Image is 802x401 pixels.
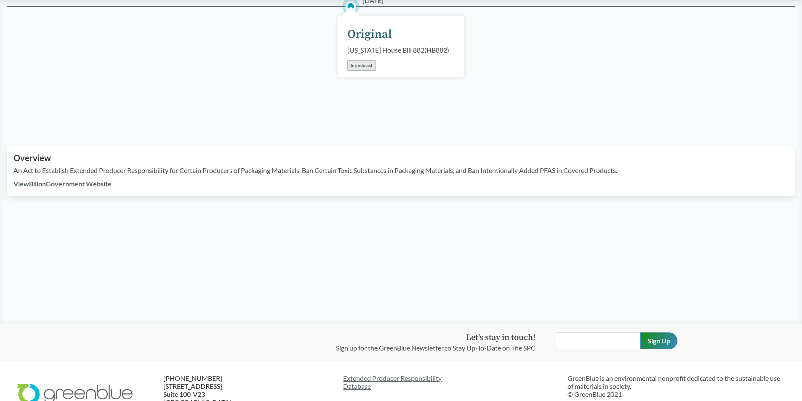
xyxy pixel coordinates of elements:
p: Sign up for the GreenBlue Newsletter to Stay Up-To-Date on The SPC [336,343,536,353]
strong: Let's stay in touch! [466,332,536,343]
h2: Overview [13,153,789,163]
a: ViewBillonGovernment Website [13,180,112,188]
a: Extended Producer ResponsibilityDatabase [343,374,561,390]
input: Sign Up [640,332,677,349]
div: Original [347,26,392,43]
div: Introduced [347,60,376,71]
p: GreenBlue is an environmental nonprofit dedicated to the sustainable use of materials in society.... [568,374,785,398]
p: An Act to Establish Extended Producer Responsibility for Certain Producers of Packaging Materials... [13,165,789,175]
div: [US_STATE] House Bill 882 ( HB882 ) [347,45,449,55]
